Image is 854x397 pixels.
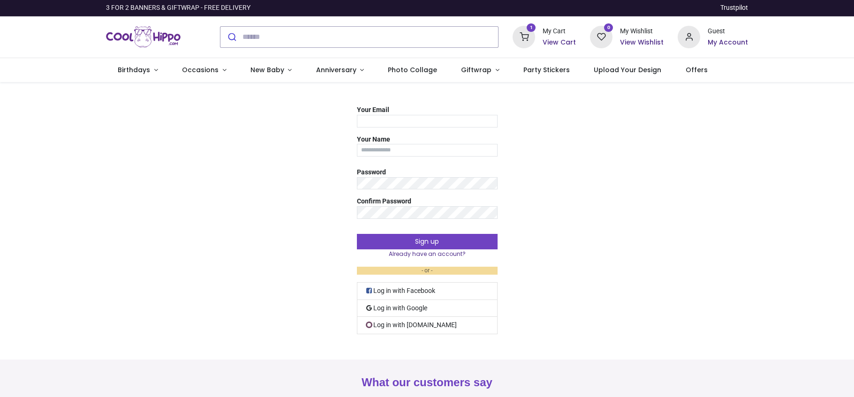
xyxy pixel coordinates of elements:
[106,58,170,82] a: Birthdays
[720,3,748,13] a: Trustpilot
[357,267,498,275] em: - or -
[357,282,498,300] a: Log in with Facebook
[304,58,376,82] a: Anniversary
[523,65,570,75] span: Party Stickers
[620,38,664,47] a: View Wishlist
[106,375,748,390] h2: What our customers say
[238,58,304,82] a: New Baby
[686,65,708,75] span: Offers
[543,27,576,36] div: My Cart
[357,234,498,250] button: Sign up
[449,58,512,82] a: Giftwrap
[357,249,498,259] a: Already have an account?
[357,300,498,317] a: Log in with Google
[106,24,181,50] img: Cool Hippo
[513,32,535,40] a: 1
[357,135,390,144] label: Your Name
[220,27,242,47] button: Submit
[708,38,748,47] a: My Account
[182,65,219,75] span: Occasions
[594,65,661,75] span: Upload Your Design
[357,317,498,334] a: Log in with [DOMAIN_NAME]
[708,27,748,36] div: Guest
[250,65,284,75] span: New Baby
[543,38,576,47] a: View Cart
[357,105,389,115] label: Your Email
[106,24,181,50] a: Logo of Cool Hippo
[620,27,664,36] div: My Wishlist
[590,32,612,40] a: 0
[106,3,250,13] div: 3 FOR 2 BANNERS & GIFTWRAP - FREE DELIVERY
[316,65,356,75] span: Anniversary
[357,168,386,177] label: Password
[461,65,491,75] span: Giftwrap
[170,58,238,82] a: Occasions
[388,65,437,75] span: Photo Collage
[527,23,536,32] sup: 1
[118,65,150,75] span: Birthdays
[604,23,613,32] sup: 0
[357,197,411,206] label: Confirm Password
